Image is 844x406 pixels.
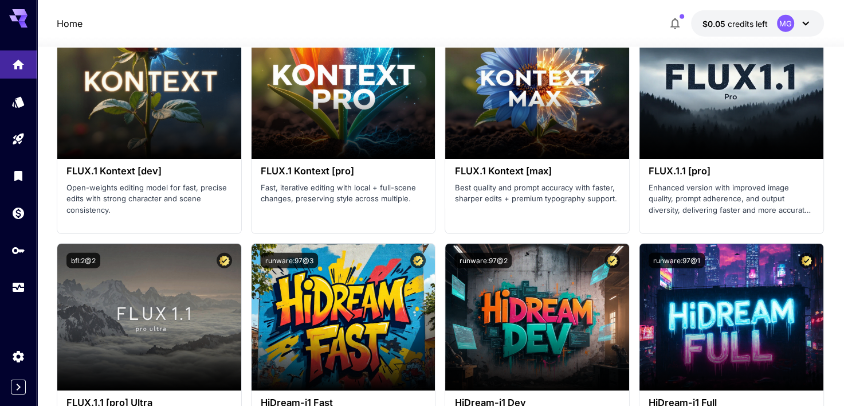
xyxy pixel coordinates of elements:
button: Certified Model – Vetted for best performance and includes a commercial license. [410,253,426,268]
div: Models [11,95,25,109]
img: alt [445,244,629,391]
button: runware:97@1 [649,253,705,268]
button: runware:97@2 [454,253,512,268]
div: Wallet [11,206,25,220]
button: Certified Model – Vetted for best performance and includes a commercial license. [799,253,814,268]
span: $0.05 [702,19,728,29]
p: Enhanced version with improved image quality, prompt adherence, and output diversity, delivering ... [649,182,814,216]
p: Best quality and prompt accuracy with faster, sharper edits + premium typography support. [454,182,620,205]
h3: FLUX.1 Kontext [pro] [261,166,426,177]
p: Fast, iterative editing with local + full-scene changes, preserving style across multiple. [261,182,426,205]
button: bfl:2@2 [66,253,100,268]
button: Certified Model – Vetted for best performance and includes a commercial license. [604,253,620,268]
button: $0.05MG [691,10,824,37]
h3: FLUX.1 Kontext [dev] [66,166,232,177]
button: Certified Model – Vetted for best performance and includes a commercial license. [217,253,232,268]
button: Expand sidebar [11,380,26,395]
img: alt [57,12,241,159]
span: credits left [728,19,768,29]
div: API Keys [11,243,25,257]
div: Usage [11,280,25,295]
img: alt [57,244,241,391]
img: alt [445,12,629,159]
img: alt [639,244,823,391]
h3: FLUX.1.1 [pro] [649,166,814,177]
img: alt [252,244,435,391]
nav: breadcrumb [57,17,83,30]
img: alt [252,12,435,159]
button: runware:97@3 [261,253,318,268]
div: Library [11,169,25,183]
div: $0.05 [702,18,768,30]
h3: FLUX.1 Kontext [max] [454,166,620,177]
img: alt [639,12,823,159]
p: Open-weights editing model for fast, precise edits with strong character and scene consistency. [66,182,232,216]
div: MG [777,15,794,32]
div: Playground [11,132,25,146]
div: Settings [11,349,25,364]
div: Home [11,57,25,72]
a: Home [57,17,83,30]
